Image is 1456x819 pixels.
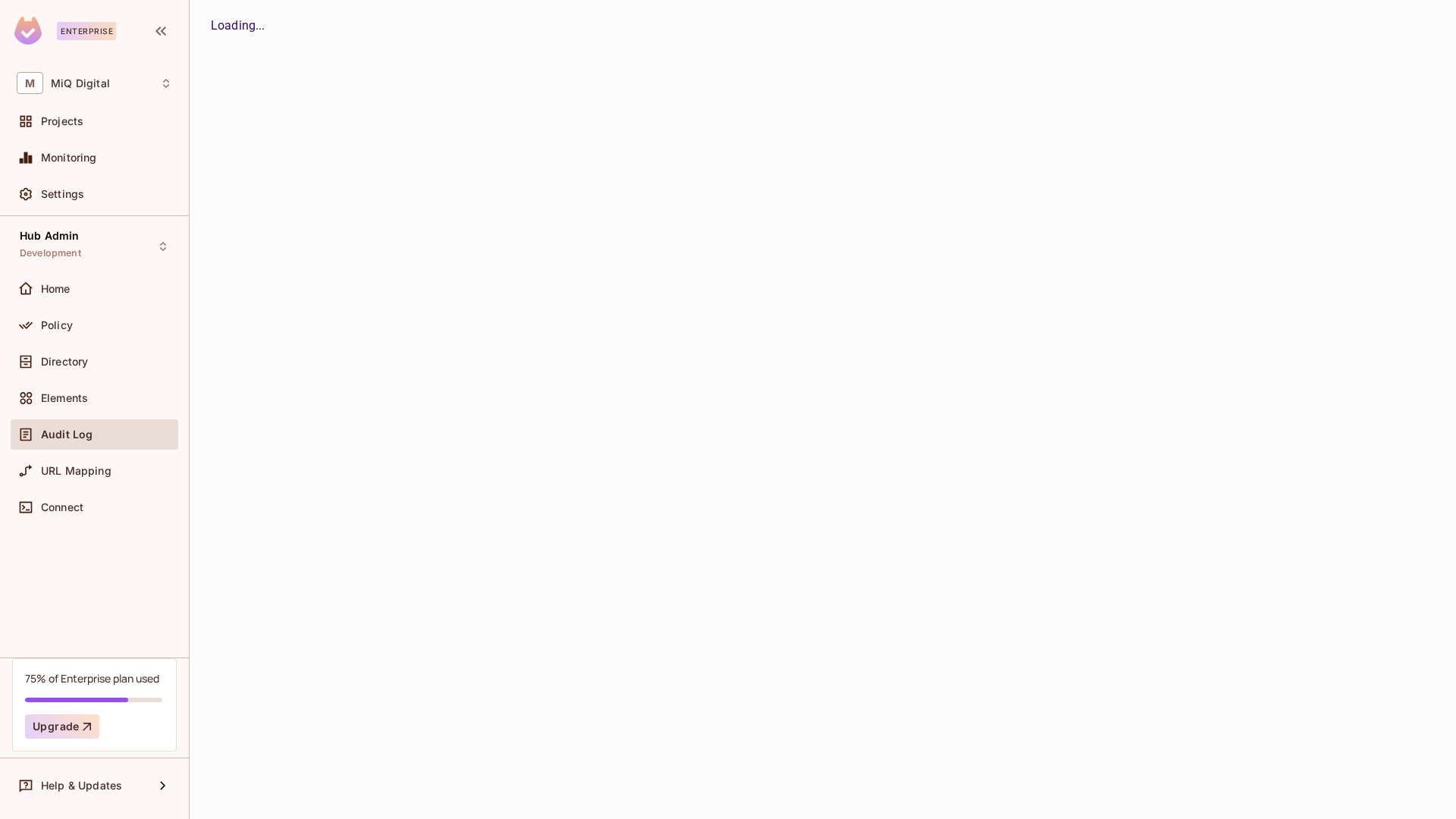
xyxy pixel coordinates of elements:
[41,780,122,792] span: Help & Updates
[25,714,99,739] button: Upgrade
[211,17,1435,35] div: Loading...
[25,671,159,686] div: 75% of Enterprise plan used
[41,319,73,331] span: Policy
[51,77,110,89] span: Workspace: MiQ Digital
[20,230,79,242] span: Hub Admin
[20,247,81,259] span: Development
[14,17,42,45] img: SReyMgAAAABJRU5ErkJggg==
[41,392,88,404] span: Elements
[41,152,97,164] span: Monitoring
[41,465,111,477] span: URL Mapping
[41,188,84,200] span: Settings
[41,501,83,513] span: Connect
[17,72,43,94] span: M
[41,356,88,368] span: Directory
[57,22,116,40] div: Enterprise
[41,428,93,441] span: Audit Log
[41,115,83,127] span: Projects
[41,283,71,295] span: Home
